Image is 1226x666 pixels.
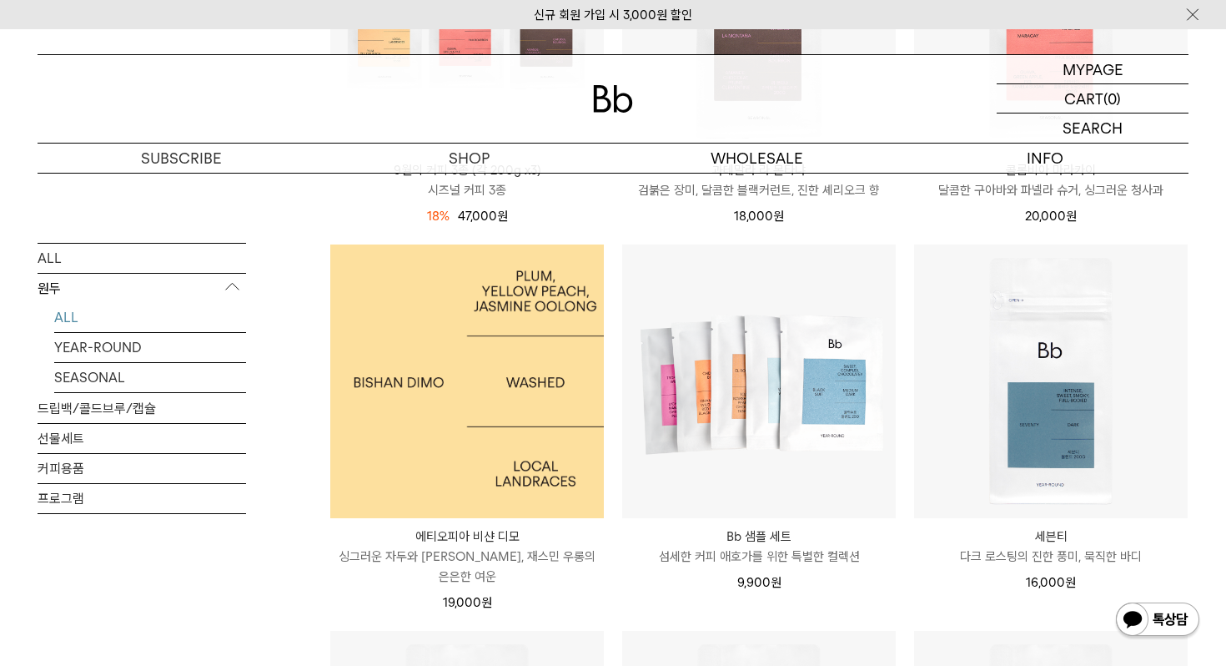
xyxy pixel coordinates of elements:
p: 에티오피아 비샨 디모 [330,527,604,547]
img: 1000000480_add2_093.jpg [330,245,604,518]
span: 47,000 [458,209,508,224]
a: 드립백/콜드브루/캡슐 [38,393,246,422]
p: (0) [1103,84,1121,113]
p: MYPAGE [1063,55,1123,83]
p: SEARCH [1063,114,1123,143]
a: 프로그램 [38,483,246,512]
p: 달콤한 구아바와 파넬라 슈거, 싱그러운 청사과 [914,180,1188,200]
a: SHOP [325,144,613,173]
p: 세븐티 [914,527,1188,547]
a: YEAR-ROUND [54,332,246,361]
a: 선물세트 [38,423,246,452]
p: INFO [901,144,1188,173]
p: 원두 [38,273,246,303]
span: 원 [481,595,492,610]
p: 섬세한 커피 애호가를 위한 특별한 컬렉션 [622,547,896,567]
span: 원 [1065,575,1076,590]
p: Bb 샘플 세트 [622,527,896,547]
a: CART (0) [997,84,1188,114]
p: 다크 로스팅의 진한 풍미, 묵직한 바디 [914,547,1188,567]
span: 20,000 [1025,209,1077,224]
a: 에티오피아 비샨 디모 [330,245,604,518]
a: ALL [54,302,246,331]
span: 원 [771,575,781,590]
span: 9,900 [737,575,781,590]
span: 원 [773,209,784,224]
a: 9월의 커피 3종 (각 200g x3) 시즈널 커피 3종 [330,160,604,200]
span: 16,000 [1026,575,1076,590]
p: 싱그러운 자두와 [PERSON_NAME], 재스민 우롱의 은은한 여운 [330,547,604,587]
a: 과테말라 라 몬타냐 검붉은 장미, 달콤한 블랙커런트, 진한 셰리오크 향 [622,160,896,200]
img: Bb 샘플 세트 [622,245,896,518]
a: Bb 샘플 세트 섬세한 커피 애호가를 위한 특별한 컬렉션 [622,527,896,567]
img: 세븐티 [914,245,1188,518]
div: 18% [427,206,450,226]
span: 19,000 [443,595,492,610]
p: CART [1064,84,1103,113]
a: 에티오피아 비샨 디모 싱그러운 자두와 [PERSON_NAME], 재스민 우롱의 은은한 여운 [330,527,604,587]
span: 원 [1066,209,1077,224]
span: 원 [497,209,508,224]
a: 커피용품 [38,453,246,482]
p: 검붉은 장미, 달콤한 블랙커런트, 진한 셰리오크 향 [622,180,896,200]
span: 18,000 [734,209,784,224]
img: 카카오톡 채널 1:1 채팅 버튼 [1114,601,1201,641]
img: 로고 [593,85,633,113]
a: SEASONAL [54,362,246,391]
a: 신규 회원 가입 시 3,000원 할인 [534,8,692,23]
p: WHOLESALE [613,144,901,173]
a: 콜롬비아 마라카이 달콤한 구아바와 파넬라 슈거, 싱그러운 청사과 [914,160,1188,200]
p: 시즈널 커피 3종 [330,180,604,200]
a: SUBSCRIBE [38,144,325,173]
a: 세븐티 다크 로스팅의 진한 풍미, 묵직한 바디 [914,527,1188,567]
a: MYPAGE [997,55,1188,84]
a: ALL [38,243,246,272]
